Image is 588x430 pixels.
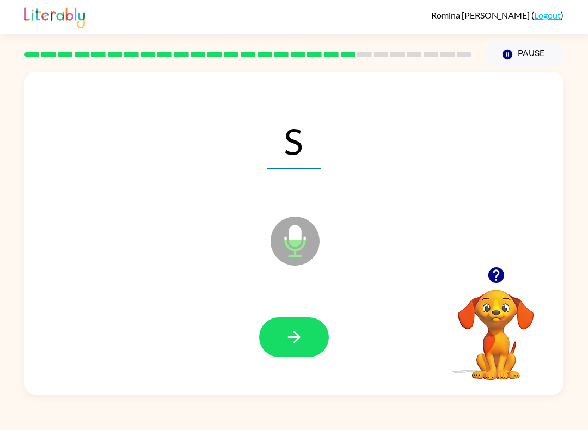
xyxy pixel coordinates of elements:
span: Romina [PERSON_NAME] [431,10,531,20]
video: Your browser must support playing .mp4 files to use Literably. Please try using another browser. [442,273,550,382]
span: S [267,112,321,169]
a: Logout [534,10,561,20]
div: ( ) [431,10,563,20]
button: Pause [485,42,563,67]
img: Literably [24,4,85,28]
